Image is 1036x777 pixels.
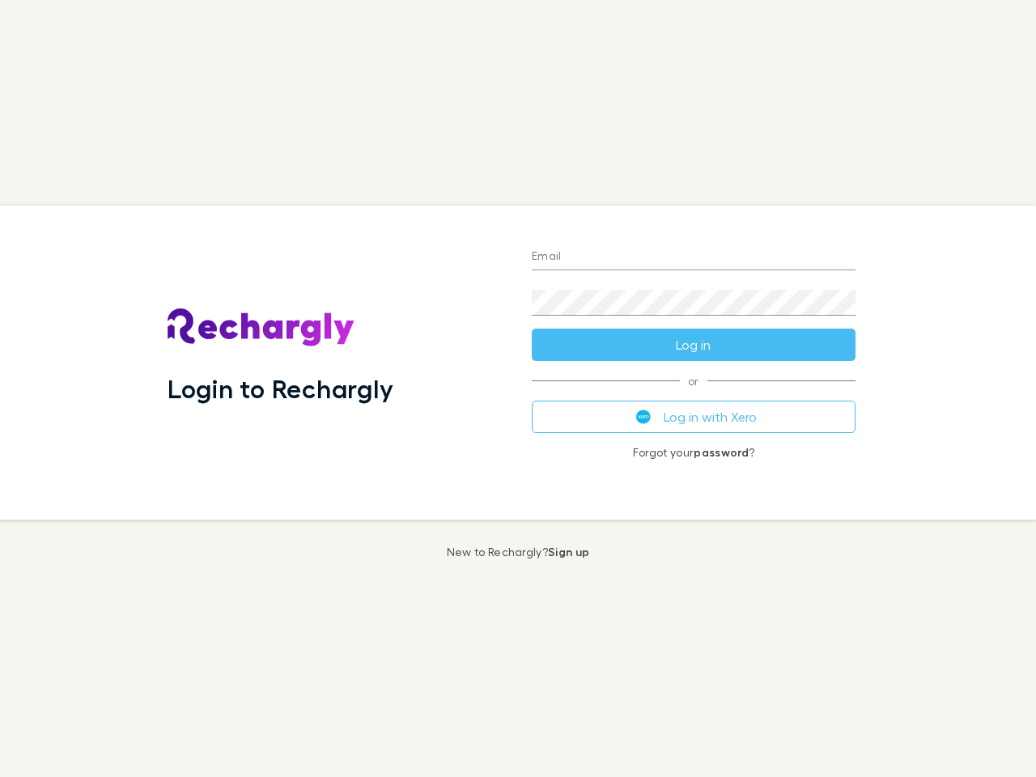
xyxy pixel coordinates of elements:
button: Log in with Xero [532,401,856,433]
img: Xero's logo [636,410,651,424]
a: password [694,445,749,459]
h1: Login to Rechargly [168,373,393,404]
a: Sign up [548,545,589,558]
p: New to Rechargly? [447,546,590,558]
img: Rechargly's Logo [168,308,355,347]
span: or [532,380,856,381]
button: Log in [532,329,856,361]
p: Forgot your ? [532,446,856,459]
